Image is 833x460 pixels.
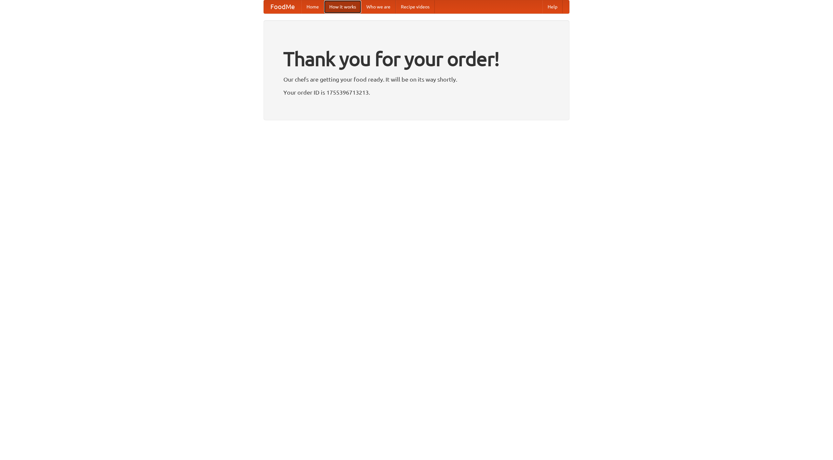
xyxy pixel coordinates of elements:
[283,87,550,97] p: Your order ID is 1755396713213.
[283,74,550,84] p: Our chefs are getting your food ready. It will be on its way shortly.
[301,0,324,13] a: Home
[283,43,550,74] h1: Thank you for your order!
[264,0,301,13] a: FoodMe
[396,0,435,13] a: Recipe videos
[324,0,361,13] a: How it works
[361,0,396,13] a: Who we are
[542,0,563,13] a: Help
